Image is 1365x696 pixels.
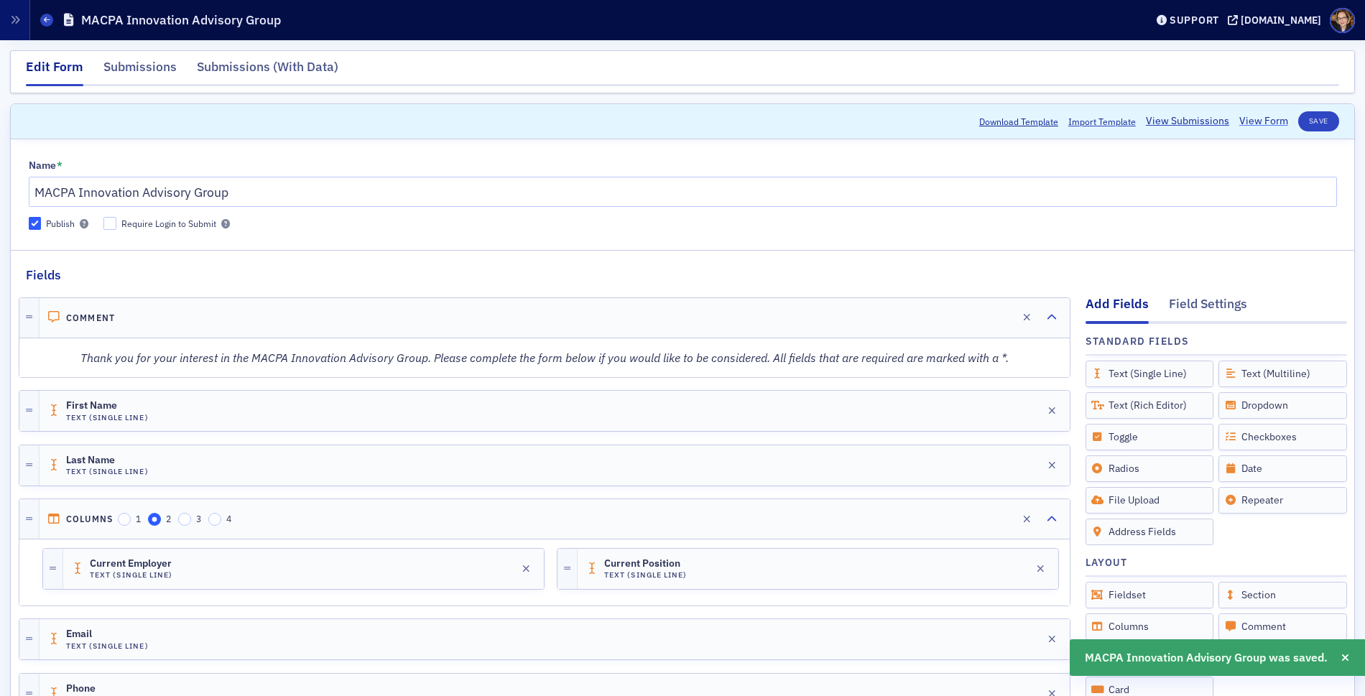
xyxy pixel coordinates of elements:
[1086,294,1149,323] div: Add Fields
[118,513,131,526] input: 1
[1218,582,1347,608] div: Section
[1086,334,1190,349] h4: Standard Fields
[66,628,147,640] span: Email
[66,641,149,651] h4: Text (Single Line)
[1218,613,1347,640] div: Comment
[136,513,141,524] span: 1
[66,413,149,422] h4: Text (Single Line)
[208,513,221,526] input: 4
[979,115,1058,128] button: Download Template
[1241,14,1321,27] div: [DOMAIN_NAME]
[103,217,116,230] input: Require Login to Submit
[1086,424,1214,450] div: Toggle
[1170,14,1219,27] div: Support
[1086,613,1214,640] div: Columns
[1086,582,1214,608] div: Fieldset
[1218,361,1347,387] div: Text (Multiline)
[1218,392,1347,419] div: Dropdown
[1068,115,1136,128] span: Import Template
[1228,15,1326,25] button: [DOMAIN_NAME]
[90,570,172,580] h4: Text (Single Line)
[121,218,216,230] div: Require Login to Submit
[57,160,63,170] abbr: This field is required
[29,159,56,172] div: Name
[80,351,1009,365] em: Thank you for your interest in the MACPA Innovation Advisory Group. Please complete the form belo...
[46,218,75,230] div: Publish
[1086,555,1128,570] h4: Layout
[178,513,191,526] input: 3
[1086,487,1214,514] div: File Upload
[66,514,114,524] h4: Columns
[90,558,172,570] span: Current Employer
[1085,649,1328,667] span: MACPA Innovation Advisory Group was saved.
[196,513,201,524] span: 3
[1086,519,1214,545] div: Address Fields
[604,570,687,580] h4: Text (Single Line)
[66,400,147,412] span: First Name
[1086,455,1214,482] div: Radios
[148,513,161,526] input: 2
[66,312,116,323] h4: Comment
[1218,487,1347,514] div: Repeater
[1146,113,1229,129] a: View Submissions
[26,57,83,86] div: Edit Form
[226,513,231,524] span: 4
[1086,392,1214,419] div: Text (Rich Editor)
[66,683,147,695] span: Phone
[103,57,177,84] div: Submissions
[1169,294,1247,321] div: Field Settings
[1239,113,1288,129] a: View Form
[81,11,281,29] h1: MACPA Innovation Advisory Group
[604,558,685,570] span: Current Position
[29,217,42,230] input: Publish
[1298,111,1339,131] button: Save
[1330,8,1355,33] span: Profile
[1086,361,1214,387] div: Text (Single Line)
[26,266,61,284] h2: Fields
[1218,455,1347,482] div: Date
[1218,424,1347,450] div: Checkboxes
[66,467,149,476] h4: Text (Single Line)
[166,513,171,524] span: 2
[66,455,147,466] span: Last Name
[197,57,338,84] div: Submissions (With Data)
